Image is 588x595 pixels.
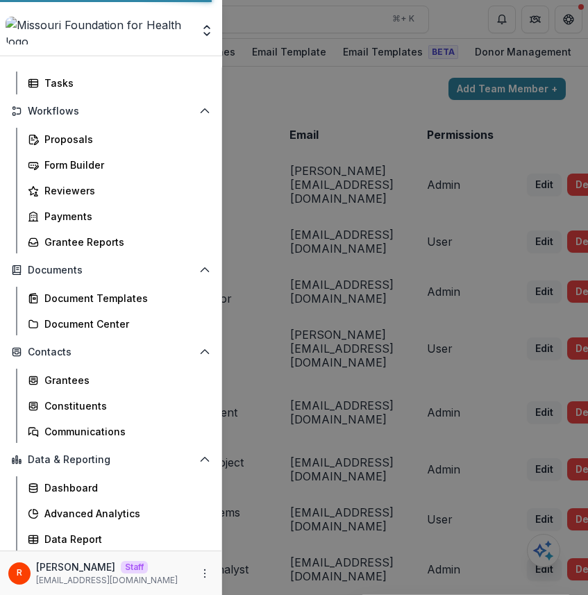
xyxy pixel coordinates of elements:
div: Document Templates [44,291,205,305]
a: Reviewers [22,179,216,202]
span: Data & Reporting [28,454,194,466]
div: Tasks [44,76,205,90]
button: More [196,565,213,582]
a: Dashboard [22,476,216,499]
a: Form Builder [22,153,216,176]
div: Communications [44,424,205,439]
button: Open entity switcher [197,17,217,44]
div: Dashboard [44,480,205,495]
a: Data Report [22,528,216,551]
div: Payments [44,209,205,224]
a: Grantees [22,369,216,392]
div: Advanced Analytics [44,506,205,521]
div: Proposals [44,132,205,146]
span: Workflows [28,106,194,117]
button: Open Documents [6,259,216,281]
div: Grantees [44,373,205,387]
button: Open Workflows [6,100,216,122]
span: Contacts [28,346,194,358]
div: Raj [17,569,22,578]
p: [EMAIL_ADDRESS][DOMAIN_NAME] [36,574,178,587]
a: Document Center [22,312,216,335]
a: Communications [22,420,216,443]
img: Missouri Foundation for Health logo [6,17,192,44]
div: Form Builder [44,158,205,172]
p: Staff [121,561,148,573]
div: Data Report [44,532,205,546]
a: Advanced Analytics [22,502,216,525]
a: Document Templates [22,287,216,310]
div: Constituents [44,399,205,413]
a: Constituents [22,394,216,417]
button: Open Contacts [6,341,216,363]
span: Documents [28,265,194,276]
a: Grantee Reports [22,231,216,253]
div: Grantee Reports [44,235,205,249]
p: [PERSON_NAME] [36,560,115,574]
div: Document Center [44,317,205,331]
a: Payments [22,205,216,228]
button: Open Data & Reporting [6,449,216,471]
a: Tasks [22,72,216,94]
div: Reviewers [44,183,205,198]
a: Proposals [22,128,216,151]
